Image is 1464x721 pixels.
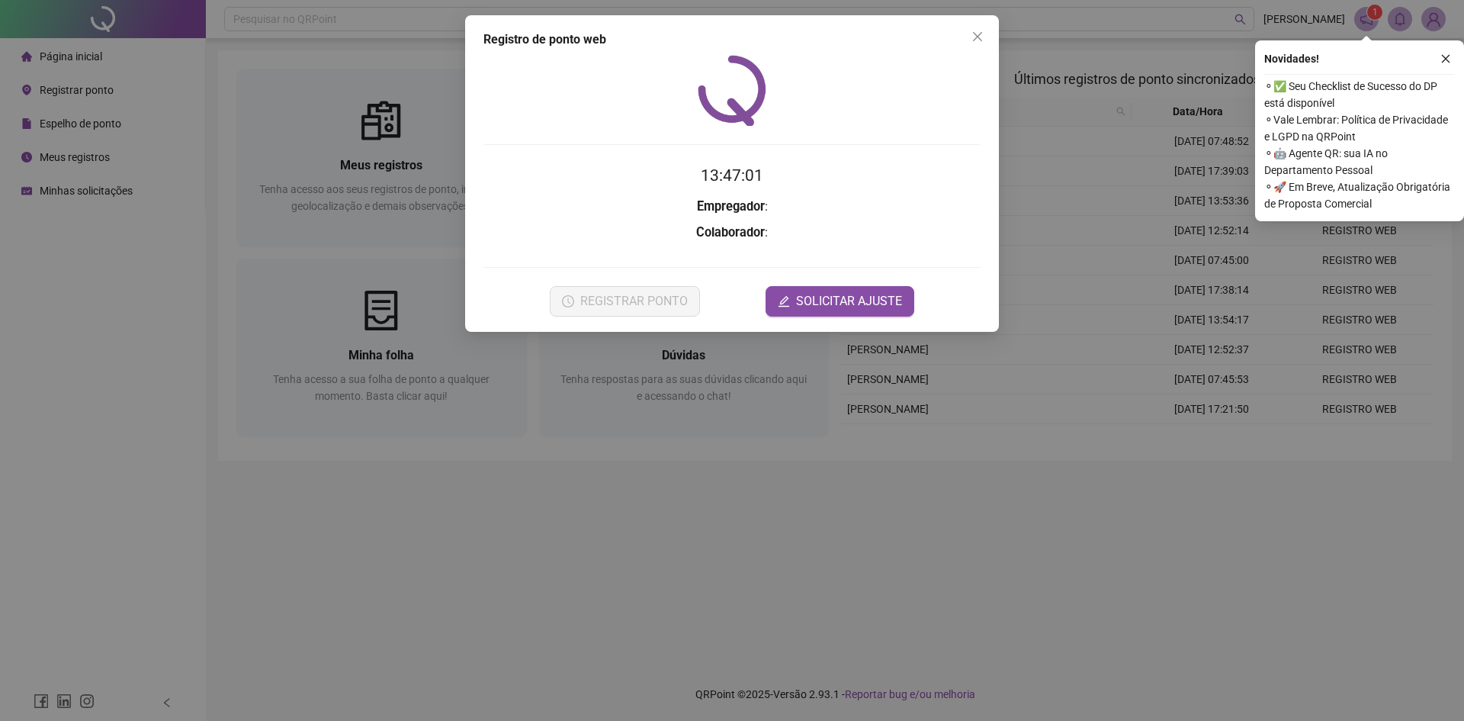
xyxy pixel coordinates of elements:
h3: : [483,223,981,243]
h3: : [483,197,981,217]
button: REGISTRAR PONTO [550,286,700,317]
span: close [1440,53,1451,64]
span: ⚬ ✅ Seu Checklist de Sucesso do DP está disponível [1264,78,1455,111]
button: editSOLICITAR AJUSTE [766,286,914,317]
span: ⚬ 🤖 Agente QR: sua IA no Departamento Pessoal [1264,145,1455,179]
div: Registro de ponto web [483,31,981,49]
strong: Empregador [697,199,765,214]
strong: Colaborador [696,225,765,240]
time: 13:47:01 [701,166,763,185]
span: edit [778,295,790,307]
span: close [971,31,984,43]
span: Novidades ! [1264,50,1319,67]
img: QRPoint [698,55,766,126]
span: SOLICITAR AJUSTE [796,292,902,311]
span: ⚬ 🚀 Em Breve, Atualização Obrigatória de Proposta Comercial [1264,179,1455,212]
button: Close [965,24,990,49]
span: ⚬ Vale Lembrar: Política de Privacidade e LGPD na QRPoint [1264,111,1455,145]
